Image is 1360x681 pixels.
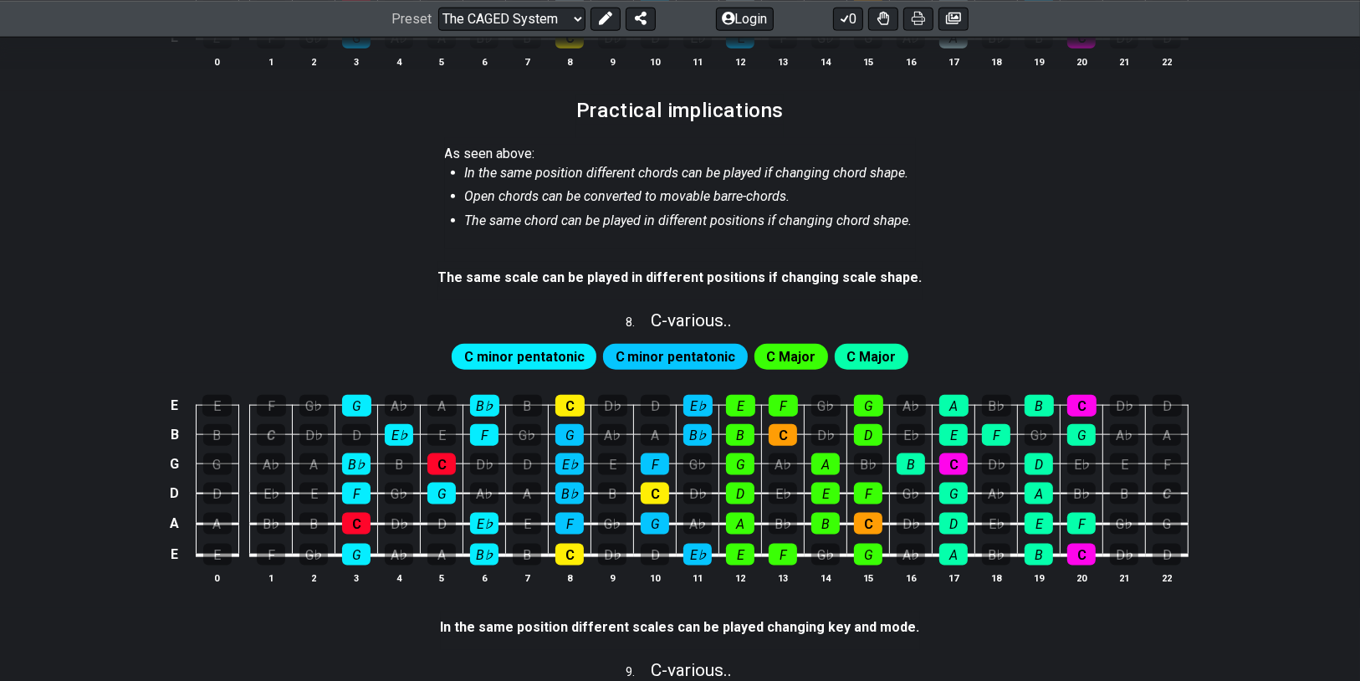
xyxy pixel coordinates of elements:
[257,424,285,446] div: C
[421,569,463,586] th: 5
[762,53,805,70] th: 13
[897,424,925,446] div: E♭
[1110,544,1138,566] div: D♭
[1153,395,1182,417] div: D
[938,7,969,30] button: Create image
[933,569,975,586] th: 17
[335,569,378,586] th: 3
[1146,53,1189,70] th: 22
[1018,53,1061,70] th: 19
[299,27,328,49] div: G♭
[854,424,882,446] div: D
[641,27,669,49] div: D
[591,569,634,586] th: 9
[513,544,541,566] div: B
[846,346,896,370] span: First enable full edit mode to edit
[427,483,456,504] div: G
[769,483,797,504] div: E♭
[470,395,499,417] div: B♭
[299,453,328,475] div: A
[811,453,840,475] div: A
[868,7,898,30] button: Toggle Dexterity for all fretkits
[726,483,754,504] div: D
[641,424,669,446] div: A
[385,395,414,417] div: A♭
[677,53,719,70] th: 11
[165,22,185,54] td: E
[576,101,784,120] h2: Practical implications
[939,513,968,535] div: D
[203,453,232,475] div: G
[683,395,713,417] div: E♭
[847,569,890,586] th: 15
[470,513,498,535] div: E♭
[1025,453,1053,475] div: D
[203,544,232,566] div: E
[766,346,815,370] span: First enable full edit mode to edit
[854,27,882,49] div: G
[939,544,968,566] div: A
[385,513,413,535] div: D♭
[847,53,890,70] th: 15
[683,453,712,475] div: G♭
[513,453,541,475] div: D
[203,483,232,504] div: D
[299,544,328,566] div: G♭
[257,27,285,49] div: F
[651,660,732,680] span: C - various..
[726,513,754,535] div: A
[1067,483,1096,504] div: B♭
[811,395,841,417] div: G♭
[203,424,232,446] div: B
[342,483,371,504] div: F
[982,453,1010,475] div: D♭
[811,483,840,504] div: E
[939,453,968,475] div: C
[641,453,669,475] div: F
[464,346,585,370] span: First enable full edit mode to edit
[726,27,754,49] div: E
[598,395,627,417] div: D♭
[470,27,498,49] div: B♭
[438,269,923,285] strong: The same scale can be played in different positions if changing scale shape.
[196,53,238,70] th: 0
[555,395,585,417] div: C
[1110,395,1139,417] div: D♭
[165,449,185,479] td: G
[441,619,920,635] strong: In the same position different scales can be played changing key and mode.
[769,424,797,446] div: C
[555,424,584,446] div: G
[385,453,413,475] div: B
[634,53,677,70] th: 10
[257,453,285,475] div: A♭
[438,7,585,30] select: Preset
[293,569,335,586] th: 2
[463,53,506,70] th: 6
[257,395,286,417] div: F
[1025,27,1053,49] div: B
[726,424,754,446] div: B
[513,513,541,535] div: E
[203,27,232,49] div: E
[683,27,712,49] div: E♭
[385,424,413,446] div: E♭
[811,424,840,446] div: D♭
[427,424,456,446] div: E
[616,346,736,370] span: First enable full edit mode to edit
[1153,483,1181,504] div: C
[683,483,712,504] div: D♭
[769,453,797,475] div: A♭
[683,424,712,446] div: B♭
[513,395,542,417] div: B
[716,7,774,30] button: Login
[1018,569,1061,586] th: 19
[1067,424,1096,446] div: G
[982,513,1010,535] div: E♭
[833,7,863,30] button: 0
[933,53,975,70] th: 17
[427,453,456,475] div: C
[470,424,498,446] div: F
[427,513,456,535] div: D
[641,395,670,417] div: D
[897,27,925,49] div: A♭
